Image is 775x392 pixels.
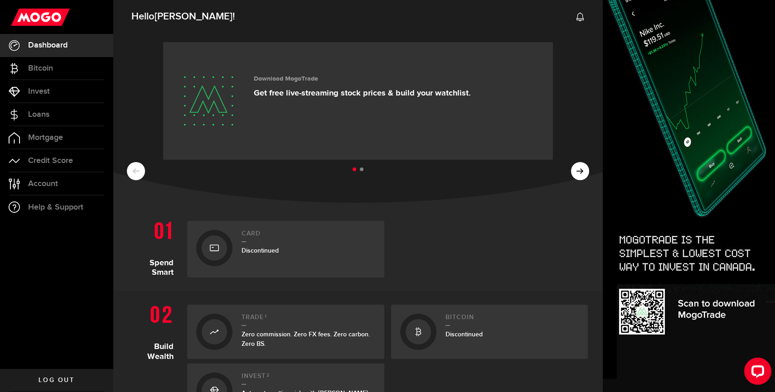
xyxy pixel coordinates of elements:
a: CardDiscontinued [187,221,384,277]
sup: 2 [266,373,270,378]
span: Loans [28,110,49,119]
span: Mortgage [28,134,63,142]
h2: Trade [242,314,375,326]
h3: Download MogoTrade [254,75,471,83]
span: Credit Score [28,157,73,165]
p: Get free live-streaming stock prices & build your watchlist. [254,88,471,98]
h2: Bitcoin [446,314,579,326]
span: [PERSON_NAME] [155,10,232,23]
span: Discontinued [242,247,279,254]
h2: Invest [242,373,375,385]
span: Zero commission. Zero FX fees. Zero carbon. Zero BS. [242,330,370,348]
span: Dashboard [28,41,68,49]
h1: Spend Smart [128,216,180,277]
a: BitcoinDiscontinued [391,305,588,359]
a: Trade1Zero commission. Zero FX fees. Zero carbon. Zero BS. [187,305,384,359]
sup: 1 [265,314,267,319]
span: Log out [39,377,74,383]
h2: Card [242,230,375,242]
span: Account [28,180,58,188]
span: Help & Support [28,203,83,211]
span: Invest [28,87,50,96]
a: Download MogoTrade Get free live-streaming stock prices & build your watchlist. [163,42,553,160]
span: Bitcoin [28,64,53,72]
iframe: LiveChat chat widget [737,354,775,392]
span: Hello ! [131,7,235,26]
span: Discontinued [446,330,483,338]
